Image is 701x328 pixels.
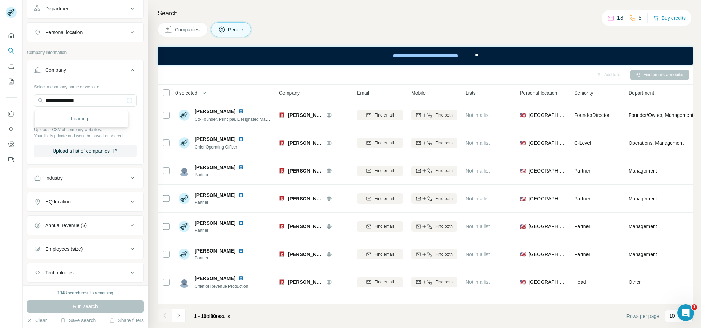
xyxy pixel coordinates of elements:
img: Logo of Kiser Group [279,196,285,201]
span: C-Level [574,140,591,146]
button: Department [27,0,143,17]
button: Find email [357,221,403,232]
img: LinkedIn logo [238,136,244,142]
button: Search [6,45,17,57]
span: Mobile [411,89,426,96]
span: Email [357,89,369,96]
span: Find both [435,279,453,285]
span: Personal location [520,89,557,96]
span: 🇺🇸 [520,195,526,202]
span: Partner [574,224,590,229]
img: Logo of Kiser Group [279,140,285,146]
button: Find email [357,166,403,176]
span: [PERSON_NAME] Group [288,195,323,202]
span: Rows per page [626,313,659,320]
span: Partner [574,196,590,201]
button: Find both [411,193,457,204]
span: Find both [435,168,453,174]
span: [PERSON_NAME] [195,108,235,115]
span: Find email [374,251,394,257]
p: 5 [639,14,642,22]
button: Share filters [109,317,144,324]
img: Logo of Kiser Group [279,251,285,257]
button: Clear [27,317,47,324]
img: Avatar [179,193,190,204]
span: Find both [435,223,453,230]
span: Other [629,279,641,286]
div: Company [45,66,66,73]
span: 🇺🇸 [520,139,526,146]
span: Not in a list [466,251,490,257]
p: Your list is private and won't be saved or shared. [34,133,137,139]
span: Management [629,195,657,202]
span: [PERSON_NAME] [195,275,235,282]
span: Find email [374,140,394,146]
button: Find email [357,138,403,148]
span: Not in a list [466,279,490,285]
span: Partner [195,227,247,233]
button: Use Surfe API [6,123,17,135]
img: LinkedIn logo [238,165,244,170]
span: Founder/Owner, Management [629,112,693,119]
span: Partner [574,168,590,174]
span: 🇺🇸 [520,167,526,174]
span: 1 - 10 [194,313,207,319]
button: Find both [411,249,457,259]
span: Not in a list [466,224,490,229]
div: Industry [45,175,63,182]
button: Save search [60,317,96,324]
span: [PERSON_NAME] [195,219,235,226]
span: Find both [435,140,453,146]
div: Loading... [36,112,127,126]
img: Avatar [179,277,190,288]
p: 10 [669,312,675,319]
div: Personal location [45,29,83,36]
p: 18 [617,14,623,22]
button: Industry [27,170,143,186]
span: Find email [374,279,394,285]
p: Upload a CSV of company websites. [34,127,137,133]
span: [GEOGRAPHIC_DATA] [529,139,566,146]
span: Operations, Management [629,139,684,146]
button: Find both [411,221,457,232]
div: Select a company name or website [34,81,137,90]
img: LinkedIn logo [238,248,244,254]
span: [PERSON_NAME] Group [288,112,323,119]
button: Buy credits [653,13,686,23]
span: Seniority [574,89,593,96]
span: Co-Founder, Principal, Designated Managing Broker [US_STATE] [195,116,316,122]
span: Chief Operating Officer [195,145,237,150]
span: [PERSON_NAME] Group [288,167,323,174]
span: Find email [374,195,394,202]
button: Personal location [27,24,143,41]
span: People [228,26,244,33]
span: 🇺🇸 [520,279,526,286]
iframe: Intercom live chat [677,304,694,321]
span: Find email [374,112,394,118]
div: HQ location [45,198,71,205]
span: [PERSON_NAME] Group [288,223,323,230]
button: Find both [411,277,457,287]
span: [GEOGRAPHIC_DATA] [529,223,566,230]
img: LinkedIn logo [238,304,244,309]
span: Company [279,89,300,96]
span: Find email [374,168,394,174]
img: LinkedIn logo [238,220,244,226]
img: Logo of Kiser Group [279,112,285,118]
span: 🇺🇸 [520,223,526,230]
span: Chief of Revenue Production [195,284,248,289]
img: Avatar [179,110,190,121]
span: Partner [574,251,590,257]
button: Enrich CSV [6,60,17,72]
p: Company information [27,49,144,56]
img: Logo of Kiser Group [279,224,285,229]
img: Avatar [179,304,190,315]
span: [GEOGRAPHIC_DATA] [529,251,566,258]
span: Find email [374,223,394,230]
span: [PERSON_NAME] Group [288,251,323,258]
button: HQ location [27,193,143,210]
img: Avatar [179,249,190,260]
span: 0 selected [175,89,197,96]
button: Find both [411,138,457,148]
